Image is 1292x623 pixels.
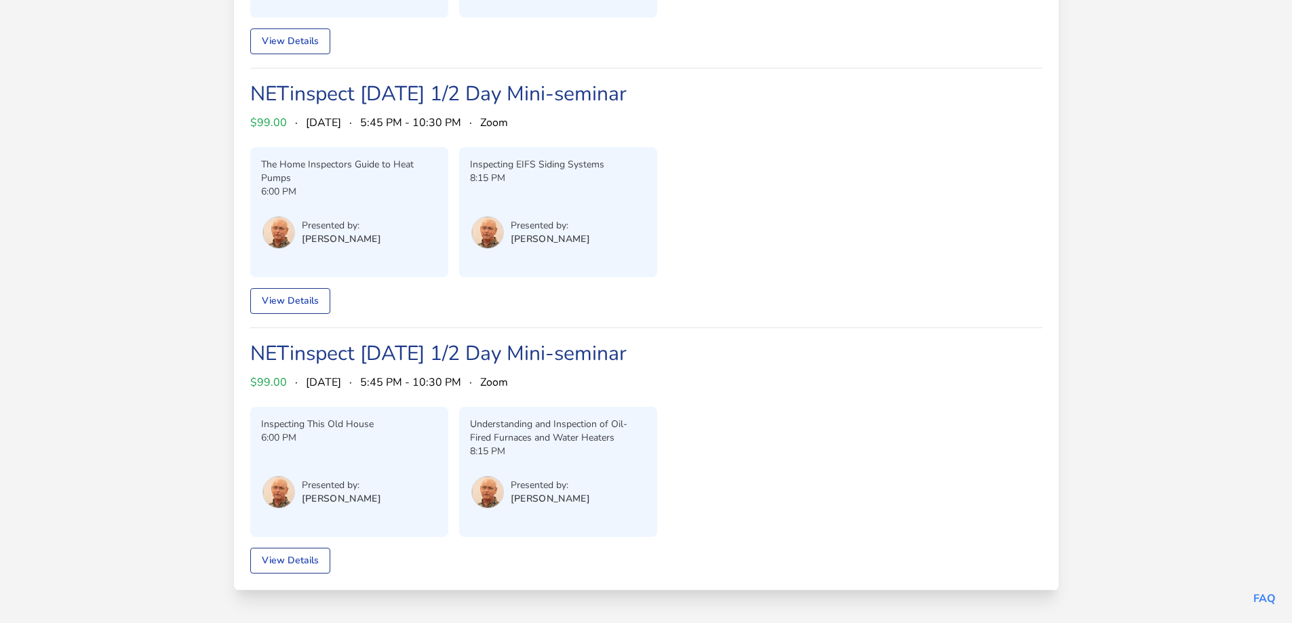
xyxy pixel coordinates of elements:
[470,172,646,185] p: 8:15 PM
[480,374,508,390] span: Zoom
[470,418,646,445] p: Understanding and Inspection of Oil-Fired Furnaces and Water Heaters
[250,374,287,390] span: $99.00
[295,374,298,390] span: ·
[470,475,505,510] button: User menu
[261,475,296,510] button: User menu
[471,216,504,249] img: Tom Sherman
[261,418,437,431] p: Inspecting This Old House
[469,374,472,390] span: ·
[306,115,341,131] span: [DATE]
[511,479,591,492] p: Presented by:
[250,548,330,574] a: View Details
[511,219,591,233] p: Presented by:
[511,233,591,246] p: [PERSON_NAME]
[360,374,461,390] span: 5:45 PM - 10:30 PM
[349,374,352,390] span: ·
[480,115,508,131] span: Zoom
[250,340,627,367] a: NETinspect [DATE] 1/2 Day Mini-seminar
[302,233,382,246] p: [PERSON_NAME]
[262,216,295,249] img: Tom Sherman
[470,158,646,172] p: Inspecting EIFS Siding Systems
[302,219,382,233] p: Presented by:
[250,115,287,131] span: $99.00
[261,185,437,199] p: 6:00 PM
[262,476,295,508] img: Tom Sherman
[470,445,646,458] p: 8:15 PM
[349,115,352,131] span: ·
[250,28,330,54] a: View Details
[470,215,505,250] button: User menu
[261,431,437,445] p: 6:00 PM
[511,492,591,506] p: [PERSON_NAME]
[261,215,296,250] button: User menu
[302,492,382,506] p: [PERSON_NAME]
[471,476,504,508] img: Tom Sherman
[250,288,330,314] a: View Details
[469,115,472,131] span: ·
[295,115,298,131] span: ·
[306,374,341,390] span: [DATE]
[302,479,382,492] p: Presented by:
[360,115,461,131] span: 5:45 PM - 10:30 PM
[261,158,437,185] p: The Home Inspectors Guide to Heat Pumps
[1253,591,1276,606] a: FAQ
[250,80,627,108] a: NETinspect [DATE] 1/2 Day Mini-seminar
